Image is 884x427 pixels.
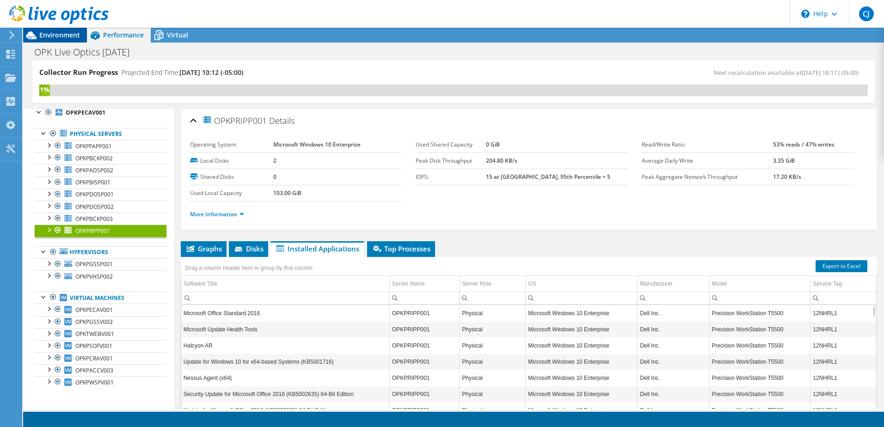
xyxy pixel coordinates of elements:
[810,370,876,386] td: Column Service Tag, Value 12NHRL1
[190,156,273,165] label: Local Disks
[638,305,709,321] td: Column Manufacturer, Value Dell Inc.
[389,276,459,292] td: Server Name Column
[273,189,301,197] b: 103.00 GiB
[526,321,638,337] td: Column OS, Value Microsoft Windows 10 Enterprise
[460,370,526,386] td: Column Server Role, Value Physical
[486,157,517,165] b: 204.80 KB/s
[486,140,500,148] b: 0 GiB
[35,364,166,376] a: OPKPACCV003
[103,30,144,39] span: Performance
[181,321,390,337] td: Column Software Title, Value Microsoft Update Health Tools
[75,215,113,223] span: OPKPBCKP003
[372,244,430,253] span: Top Processes
[486,173,610,181] b: 15 at [GEOGRAPHIC_DATA], 95th Percentile = 5
[181,276,390,292] td: Software Title Column
[35,352,166,364] a: OPKPCRAV001
[709,337,810,354] td: Column Model, Value Precision WorkStation T5500
[709,292,810,304] td: Column Model, Filter cell
[35,340,166,352] a: OPKPSOFV001
[810,292,876,304] td: Column Service Tag, Filter cell
[813,278,841,289] div: Service Tag
[75,203,114,211] span: OPKPDOSP002
[638,276,709,292] td: Manufacturer Column
[35,376,166,388] a: OPKPWSPV001
[810,305,876,321] td: Column Service Tag, Value 12NHRL1
[273,140,361,148] b: Microsoft Windows 10 Enterprise
[642,140,773,149] label: Read/Write Ratio
[638,402,709,418] td: Column Manufacturer, Value Dell Inc.
[709,305,810,321] td: Column Model, Value Precision WorkStation T5500
[35,201,166,213] a: OPKPDOSP002
[184,278,217,289] div: Software Title
[75,306,113,314] span: OPKPECAV001
[389,292,459,304] td: Column Server Name, Filter cell
[460,337,526,354] td: Column Server Role, Value Physical
[859,6,874,21] span: CJ
[75,142,112,150] span: OPKPFAPP001
[190,189,273,198] label: Used Local Capacity
[75,378,114,386] span: OPKPWSPV001
[801,10,810,18] svg: \n
[460,402,526,418] td: Column Server Role, Value Physical
[802,68,859,77] span: [DATE] 18:17 (-05:00)
[75,166,113,174] span: OPKPADSP002
[75,342,112,350] span: OPKPSOFV001
[389,386,459,402] td: Column Server Name, Value OPKPRIPP001
[181,305,390,321] td: Column Software Title, Value Microsoft Office Standard 2016
[35,270,166,282] a: OPKPVHSP002
[526,370,638,386] td: Column OS, Value Microsoft Windows 10 Enterprise
[35,292,166,304] a: Virtual Machines
[389,305,459,321] td: Column Server Name, Value OPKPRIPP001
[75,260,113,268] span: OPKPGSSP001
[640,278,673,289] div: Manufacturer
[642,172,773,182] label: Peak Aggregate Network Throughput
[460,276,526,292] td: Server Role Column
[35,246,166,258] a: Hypervisors
[816,260,867,272] a: Export to Excel
[810,402,876,418] td: Column Service Tag, Value 12NHRL1
[773,157,795,165] b: 3.35 GiB
[233,244,264,253] span: Disks
[810,354,876,370] td: Column Service Tag, Value 12NHRL1
[460,305,526,321] td: Column Server Role, Value Physical
[810,276,876,292] td: Service Tag Column
[35,304,166,316] a: OPKPECAV001
[269,115,295,126] span: Details
[39,85,50,95] div: 1%
[185,244,222,253] span: Graphs
[181,386,390,402] td: Column Software Title, Value Security Update for Microsoft Office 2016 (KB5002635) 64-Bit Edition
[416,156,486,165] label: Peak Disk Throughput
[35,140,166,152] a: OPKPFAPP001
[181,402,390,418] td: Column Software Title, Value Update for Microsoft Office 2016 (KB5002585) 64-Bit Edition
[35,152,166,164] a: OPKPBCKP002
[773,173,801,181] b: 17.20 KB/s
[709,370,810,386] td: Column Model, Value Precision WorkStation T5500
[526,305,638,321] td: Column OS, Value Microsoft Windows 10 Enterprise
[392,278,425,289] div: Server Name
[460,386,526,402] td: Column Server Role, Value Physical
[75,190,114,198] span: OPKPDOSP001
[273,173,276,181] b: 0
[181,292,390,304] td: Column Software Title, Filter cell
[75,354,113,362] span: OPKPCRAV001
[709,276,810,292] td: Model Column
[202,115,267,126] span: OPKPRIPP001
[35,225,166,237] a: OPKPRIPP001
[35,316,166,328] a: OPKPGSSV002
[35,213,166,225] a: OPKPBCKP003
[273,157,276,165] b: 2
[389,370,459,386] td: Column Server Name, Value OPKPRIPP001
[773,140,835,148] b: 53% reads / 47% writes
[526,276,638,292] td: OS Column
[183,262,315,274] div: Drag a column header here to group by that column
[460,321,526,337] td: Column Server Role, Value Physical
[526,292,638,304] td: Column OS, Filter cell
[526,337,638,354] td: Column OS, Value Microsoft Windows 10 Enterprise
[75,227,110,235] span: OPKPRIPP001
[181,354,390,370] td: Column Software Title, Value Update for Windows 10 for x64-based Systems (KB5001716)
[526,402,638,418] td: Column OS, Value Microsoft Windows 10 Enterprise
[75,330,114,338] span: OPKTWEBV001
[35,189,166,201] a: OPKPDOSP001
[181,337,390,354] td: Column Software Title, Value Halcyon AR
[810,321,876,337] td: Column Service Tag, Value 12NHRL1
